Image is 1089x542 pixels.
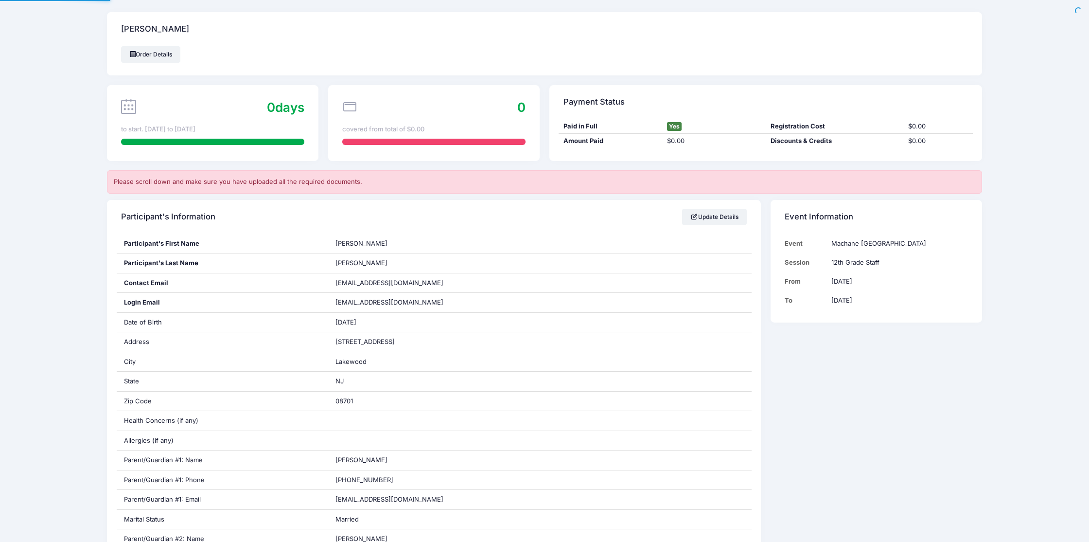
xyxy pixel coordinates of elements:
h4: Event Information [785,203,853,231]
div: $0.00 [662,136,766,146]
span: [DATE] [335,318,356,326]
span: NJ [335,377,344,385]
span: Yes [667,122,682,131]
span: [PHONE_NUMBER] [335,476,393,484]
div: Contact Email [117,273,328,293]
div: Participant's Last Name [117,253,328,273]
a: Update Details [682,209,747,225]
div: Date of Birth [117,313,328,332]
div: Health Concerns (if any) [117,411,328,431]
span: 0 [267,100,275,115]
div: Parent/Guardian #1: Name [117,451,328,470]
span: 0 [517,100,526,115]
div: $0.00 [904,136,973,146]
div: Participant's First Name [117,234,328,253]
div: days [267,98,304,117]
span: Married [335,515,359,523]
a: Order Details [121,46,180,63]
td: Machane [GEOGRAPHIC_DATA] [826,234,968,253]
span: 08701 [335,397,353,405]
td: Session [785,253,826,272]
div: covered from total of $0.00 [342,125,526,134]
div: to start. [DATE] to [DATE] [121,125,304,134]
span: Lakewood [335,358,367,365]
span: [EMAIL_ADDRESS][DOMAIN_NAME] [335,298,457,307]
h4: Participant's Information [121,203,215,231]
div: Parent/Guardian #1: Phone [117,470,328,490]
span: [PERSON_NAME] [335,456,387,464]
h4: [PERSON_NAME] [121,16,189,43]
div: Login Email [117,293,328,312]
span: [EMAIL_ADDRESS][DOMAIN_NAME] [335,279,443,287]
span: [STREET_ADDRESS] [335,338,395,345]
div: $0.00 [904,122,973,131]
div: Registration Cost [766,122,904,131]
div: Discounts & Credits [766,136,904,146]
td: [DATE] [826,291,968,310]
div: City [117,352,328,372]
div: Address [117,332,328,352]
div: Zip Code [117,392,328,411]
span: [PERSON_NAME] [335,259,387,267]
td: To [785,291,826,310]
div: Allergies (if any) [117,431,328,451]
h4: Payment Status [563,88,625,116]
td: 12th Grade Staff [826,253,968,272]
div: Please scroll down and make sure you have uploaded all the required documents. [107,170,982,194]
div: Amount Paid [559,136,662,146]
div: Marital Status [117,510,328,529]
div: Parent/Guardian #1: Email [117,490,328,509]
div: Paid in Full [559,122,662,131]
span: [EMAIL_ADDRESS][DOMAIN_NAME] [335,495,443,503]
span: [PERSON_NAME] [335,239,387,247]
td: From [785,272,826,291]
td: Event [785,234,826,253]
div: State [117,372,328,391]
td: [DATE] [826,272,968,291]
